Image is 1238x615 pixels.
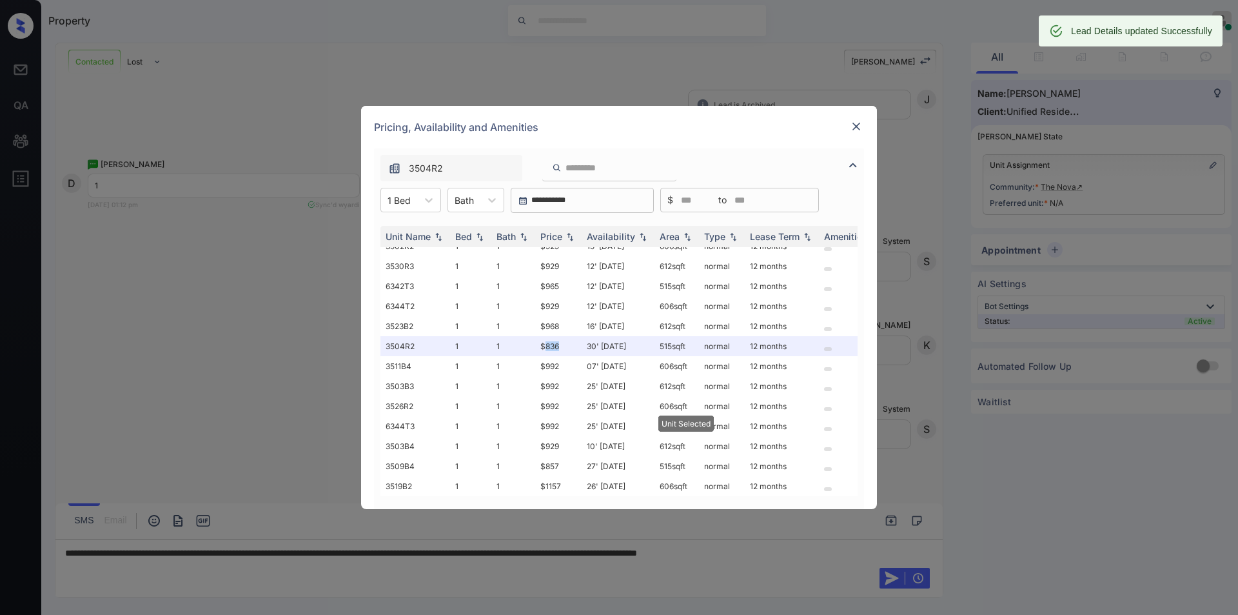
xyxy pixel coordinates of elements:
td: 10' [DATE] [582,436,654,456]
td: normal [699,396,745,416]
td: 1 [450,276,491,296]
td: normal [699,296,745,316]
td: 515 sqft [654,276,699,296]
td: $992 [535,416,582,436]
td: $836 [535,336,582,356]
td: 1 [491,316,535,336]
td: 12 months [745,436,819,456]
td: normal [699,336,745,356]
td: normal [699,476,745,496]
img: icon-zuma [552,162,562,174]
td: 12 months [745,476,819,496]
td: 12 months [745,396,819,416]
td: 3530R3 [380,256,450,276]
td: 12' [DATE] [582,256,654,276]
td: 12 months [745,336,819,356]
td: 606 sqft [654,416,699,436]
td: 1 [450,436,491,456]
td: 16' [DATE] [582,316,654,336]
td: 12 months [745,296,819,316]
span: $ [667,193,673,207]
td: $992 [535,396,582,416]
td: 25' [DATE] [582,416,654,436]
img: icon-zuma [845,157,861,173]
div: Pricing, Availability and Amenities [361,106,877,148]
td: 515 sqft [654,336,699,356]
td: 12' [DATE] [582,276,654,296]
td: 1 [450,456,491,476]
div: Bed [455,231,472,242]
div: Type [704,231,725,242]
td: $929 [535,436,582,456]
td: 612 sqft [654,316,699,336]
td: 12 months [745,316,819,336]
td: 1 [491,396,535,416]
td: 1 [491,476,535,496]
td: 6344T3 [380,416,450,436]
td: $992 [535,376,582,396]
td: 606 sqft [654,396,699,416]
td: 1 [450,476,491,496]
td: normal [699,436,745,456]
td: 6342T3 [380,276,450,296]
td: $965 [535,276,582,296]
div: Unit Name [386,231,431,242]
img: sorting [432,232,445,241]
img: close [850,120,863,133]
td: 12 months [745,376,819,396]
td: 1 [491,376,535,396]
td: 3504R2 [380,336,450,356]
div: Area [660,231,680,242]
td: 3519B2 [380,476,450,496]
td: $929 [535,296,582,316]
td: normal [699,376,745,396]
td: normal [699,276,745,296]
td: normal [699,316,745,336]
td: $968 [535,316,582,336]
td: $1157 [535,476,582,496]
td: normal [699,256,745,276]
img: sorting [636,232,649,241]
td: 25' [DATE] [582,396,654,416]
td: 1 [450,256,491,276]
div: Availability [587,231,635,242]
td: 3503B4 [380,436,450,456]
td: 606 sqft [654,476,699,496]
td: 12 months [745,416,819,436]
td: 612 sqft [654,436,699,456]
div: Amenities [824,231,867,242]
td: 515 sqft [654,456,699,476]
td: $857 [535,456,582,476]
td: 1 [491,436,535,456]
td: 612 sqft [654,256,699,276]
div: Lead Details updated Successfully [1071,19,1212,43]
td: 3509B4 [380,456,450,476]
td: 30' [DATE] [582,336,654,356]
td: 3523B2 [380,316,450,336]
td: 12 months [745,456,819,476]
div: Lease Term [750,231,800,242]
td: 12 months [745,256,819,276]
td: 1 [491,356,535,376]
td: 3526R2 [380,396,450,416]
td: 3503B3 [380,376,450,396]
td: 1 [491,456,535,476]
td: 1 [450,356,491,376]
img: sorting [727,232,740,241]
span: to [718,193,727,207]
td: 606 sqft [654,296,699,316]
div: Price [540,231,562,242]
td: 26' [DATE] [582,476,654,496]
td: 3511B4 [380,356,450,376]
img: sorting [473,232,486,241]
img: sorting [517,232,530,241]
td: 612 sqft [654,376,699,396]
img: sorting [681,232,694,241]
td: 1 [491,416,535,436]
span: 3504R2 [409,161,443,176]
td: 25' [DATE] [582,376,654,396]
td: 6344T2 [380,296,450,316]
td: 1 [491,336,535,356]
td: 1 [450,336,491,356]
td: 12 months [745,276,819,296]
